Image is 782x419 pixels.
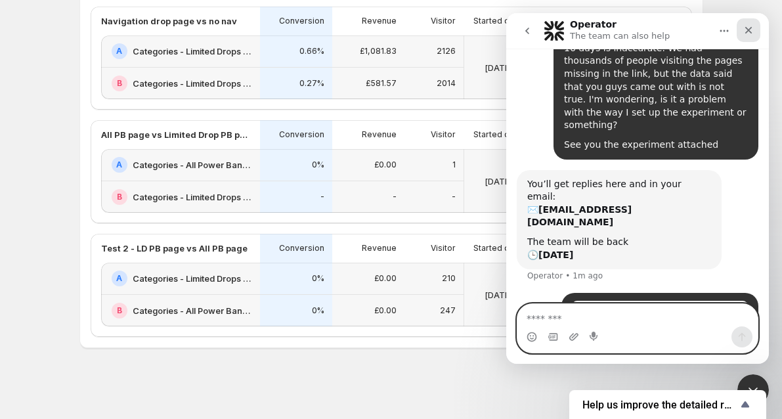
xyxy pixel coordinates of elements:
[452,192,456,202] p: -
[362,243,397,254] p: Revenue
[41,319,52,329] button: Gif picker
[101,14,237,28] p: Navigation drop page vs no nav
[299,78,324,89] p: 0.27%
[279,16,324,26] p: Conversion
[21,165,205,216] div: You’ll get replies here and in your email: ✉️
[737,374,769,406] iframe: Intercom live chat
[133,272,252,285] h2: Categories - Limited Drops - [DATE]
[312,305,324,316] p: 0%
[11,280,252,343] div: Pawan says…
[279,243,324,254] p: Conversion
[133,304,252,317] h2: Categories - All Power Banks - [DATE]
[452,160,456,170] p: 1
[117,192,122,202] h2: B
[431,129,456,140] p: Visitor
[20,319,31,329] button: Emoji picker
[101,128,252,141] p: All PB page vs Limited Drop PB page
[116,273,122,284] h2: A
[437,78,456,89] p: 2014
[21,259,97,267] div: Operator • 1m ago
[582,399,737,411] span: Help us improve the detailed report for A/B campaigns
[473,129,522,140] p: Started date
[62,319,73,329] button: Upload attachment
[133,190,252,204] h2: Categories - Limited Drops - [DATE]
[32,236,67,247] b: [DATE]
[485,175,512,188] p: [DATE]
[21,191,125,215] b: [EMAIL_ADDRESS][DOMAIN_NAME]
[83,319,94,329] button: Start recording
[440,305,456,316] p: 247
[362,129,397,140] p: Revenue
[312,273,324,284] p: 0%
[320,192,324,202] p: -
[279,129,324,140] p: Conversion
[21,223,205,248] div: The team will be back 🕒
[485,288,512,301] p: [DATE]
[374,160,397,170] p: £0.00
[299,46,324,56] p: 0.66%
[133,45,252,58] h2: Categories - Limited Drops - LIVE- MAY NO NAV
[431,16,456,26] p: Visitor
[360,46,397,56] p: £1,081.83
[506,13,769,364] iframe: Intercom live chat
[116,160,122,170] h2: A
[366,78,397,89] p: £581.57
[133,158,252,171] h2: Categories - All Power Banks - [DATE]
[485,61,512,74] p: [DATE]
[225,313,246,334] button: Send a message…
[431,243,456,254] p: Visitor
[58,125,242,139] div: See you the experiment attached
[116,46,122,56] h2: A
[374,273,397,284] p: £0.00
[11,157,215,257] div: You’ll get replies here and in your email:✉️[EMAIL_ADDRESS][DOMAIN_NAME]The team will be back🕒[DA...
[473,243,522,254] p: Started date
[117,78,122,89] h2: B
[473,16,522,26] p: Started date
[582,397,753,412] button: Show survey - Help us improve the detailed report for A/B campaigns
[11,157,252,280] div: Operator says…
[312,160,324,170] p: 0%
[101,242,248,255] p: Test 2 - LD PB page vs All PB page
[437,46,456,56] p: 2126
[362,16,397,26] p: Revenue
[374,305,397,316] p: £0.00
[442,273,456,284] p: 210
[393,192,397,202] p: -
[11,291,251,313] textarea: Message…
[133,77,252,90] h2: Categories - Limited Drops - [DATE]
[117,305,122,316] h2: B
